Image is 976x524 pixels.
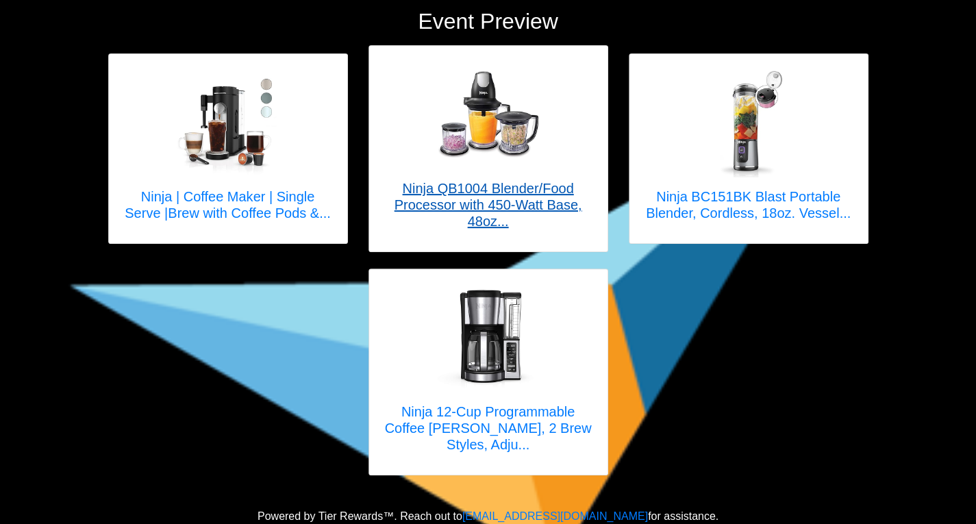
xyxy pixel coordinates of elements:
a: Ninja | Coffee Maker | Single Serve |Brew with Coffee Pods & Grounds| Compatible with K-Cup Coffe... [123,68,334,229]
h5: Ninja BC151BK Blast Portable Blender, Cordless, 18oz. Vessel... [643,188,854,221]
a: Ninja BC151BK Blast Portable Blender, Cordless, 18oz. Vessel, Personal Blender-for Shakes & Smoot... [643,68,854,229]
span: Powered by Tier Rewards™. Reach out to for assistance. [258,510,718,522]
img: Ninja QB1004 Blender/Food Processor with 450-Watt Base, 48oz Pitcher, 16oz Chopper Bowl, and 40oz... [434,60,543,169]
h5: Ninja QB1004 Blender/Food Processor with 450-Watt Base, 48oz... [383,180,594,229]
a: Ninja 12-Cup Programmable Coffee Brewer, 2 Brew Styles, Adjustable Warm Plate, 60oz Water Reservo... [383,283,594,461]
a: Ninja QB1004 Blender/Food Processor with 450-Watt Base, 48oz Pitcher, 16oz Chopper Bowl, and 40oz... [383,60,594,238]
a: [EMAIL_ADDRESS][DOMAIN_NAME] [462,510,648,522]
h5: Ninja 12-Cup Programmable Coffee [PERSON_NAME], 2 Brew Styles, Adju... [383,403,594,453]
h2: Event Preview [108,8,868,34]
img: Ninja | Coffee Maker | Single Serve |Brew with Coffee Pods & Grounds| Compatible with K-Cup Coffe... [173,68,283,177]
h5: Ninja | Coffee Maker | Single Serve |Brew with Coffee Pods &... [123,188,334,221]
img: Ninja 12-Cup Programmable Coffee Brewer, 2 Brew Styles, Adjustable Warm Plate, 60oz Water Reservo... [434,283,543,392]
img: Ninja BC151BK Blast Portable Blender, Cordless, 18oz. Vessel, Personal Blender-for Shakes & Smoot... [694,68,803,177]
